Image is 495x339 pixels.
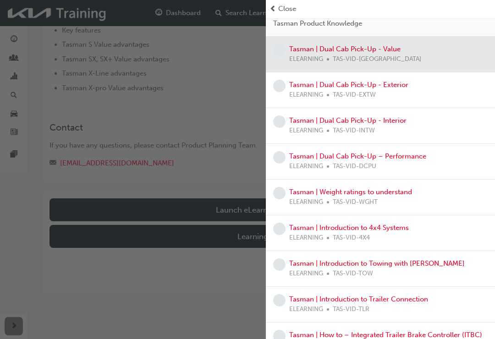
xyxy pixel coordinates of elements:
[273,18,362,29] span: Tasman Product Knowledge
[289,224,409,232] a: Tasman | Introduction to 4x4 Systems
[273,258,286,271] span: learningRecordVerb_NONE-icon
[289,331,482,339] a: Tasman | How to – Integrated Trailer Brake Controller (ITBC)
[273,187,286,199] span: learningRecordVerb_NONE-icon
[278,4,296,14] span: Close
[333,197,378,208] span: TAS-VID-WGHT
[269,4,276,14] span: prev-icon
[289,197,323,208] span: ELEARNING
[289,233,323,243] span: ELEARNING
[289,90,323,100] span: ELEARNING
[289,188,412,196] a: Tasman | Weight ratings to understand
[273,115,286,128] span: learningRecordVerb_NONE-icon
[269,4,491,14] button: prev-iconClose
[289,295,428,303] a: Tasman | Introduction to Trailer Connection
[289,259,465,268] a: Tasman | Introduction to Towing with [PERSON_NAME]
[289,81,408,89] a: Tasman | Dual Cab Pick-Up - Exterior
[273,294,286,306] span: learningRecordVerb_NONE-icon
[289,116,407,125] a: Tasman | Dual Cab Pick-Up - Interior
[333,126,375,136] span: TAS-VID-INTW
[289,304,323,315] span: ELEARNING
[333,233,370,243] span: TAS-VID-4X4
[273,151,286,164] span: learningRecordVerb_NONE-icon
[289,152,426,160] a: Tasman | Dual Cab Pick-Up – Performance
[289,126,323,136] span: ELEARNING
[333,268,373,279] span: TAS-VID-TOW
[273,223,286,235] span: learningRecordVerb_NONE-icon
[333,90,376,100] span: TAS-VID-EXTW
[333,161,376,172] span: TAS-VID-DCPU
[289,161,323,172] span: ELEARNING
[273,80,286,92] span: learningRecordVerb_NONE-icon
[333,304,369,315] span: TAS-VID-TLR
[289,268,323,279] span: ELEARNING
[273,44,286,56] span: learningRecordVerb_NONE-icon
